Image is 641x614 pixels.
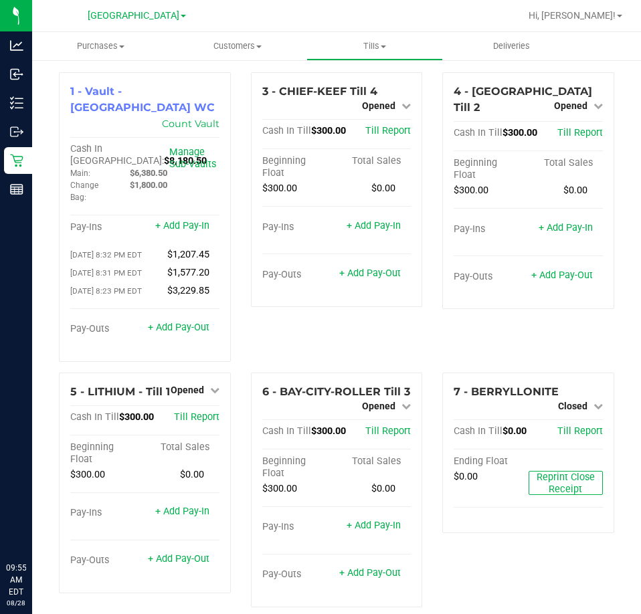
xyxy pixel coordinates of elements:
div: Total Sales [337,155,411,167]
button: Reprint Close Receipt [529,471,603,495]
span: $3,229.85 [167,285,209,296]
inline-svg: Inbound [10,68,23,81]
a: Till Report [174,411,219,423]
span: $300.00 [119,411,154,423]
a: Manage Sub-Vaults [169,146,216,170]
div: Pay-Ins [70,507,145,519]
span: Cash In Till [454,425,502,437]
div: Pay-Outs [454,271,528,283]
div: Pay-Ins [262,521,337,533]
span: $300.00 [502,127,537,138]
inline-svg: Retail [10,154,23,167]
span: $6,380.50 [130,168,167,178]
div: Beginning Float [262,455,337,480]
a: Customers [169,32,306,60]
span: 7 - BERRYLLONITE [454,385,559,398]
span: $300.00 [311,125,346,136]
a: + Add Pay-In [347,220,401,231]
inline-svg: Outbound [10,125,23,138]
div: Pay-Outs [70,323,145,335]
inline-svg: Inventory [10,96,23,110]
span: Cash In Till [454,127,502,138]
span: [GEOGRAPHIC_DATA] [88,10,179,21]
span: $300.00 [262,483,297,494]
span: 6 - BAY-CITY-ROLLER Till 3 [262,385,410,398]
div: Pay-Outs [262,569,337,581]
span: 3 - CHIEF-KEEF Till 4 [262,85,377,98]
span: Opened [362,100,395,111]
span: Cash In Till [262,125,311,136]
span: Opened [362,401,395,411]
span: $0.00 [502,425,527,437]
div: Beginning Float [262,155,337,179]
span: $0.00 [180,469,204,480]
span: Cash In Till [70,411,119,423]
a: + Add Pay-Out [148,553,209,565]
div: Pay-Outs [262,269,337,281]
span: 4 - [GEOGRAPHIC_DATA] Till 2 [454,85,592,114]
span: Closed [558,401,587,411]
a: + Add Pay-Out [339,268,401,279]
span: Cash In Till [262,425,311,437]
span: Cash In [GEOGRAPHIC_DATA]: [70,143,164,167]
span: $0.00 [563,185,587,196]
span: $1,207.45 [167,249,209,260]
span: $0.00 [454,471,478,482]
span: Change Bag: [70,181,98,202]
a: + Add Pay-In [155,506,209,517]
div: Total Sales [529,157,603,169]
a: + Add Pay-In [155,220,209,231]
a: Till Report [365,425,411,437]
div: Total Sales [337,455,411,468]
a: + Add Pay-In [347,520,401,531]
div: Beginning Float [454,157,528,181]
span: $0.00 [371,483,395,494]
inline-svg: Analytics [10,39,23,52]
a: Till Report [365,125,411,136]
span: Deliveries [475,40,548,52]
span: Reprint Close Receipt [537,472,595,495]
a: + Add Pay-In [539,222,593,233]
div: Beginning Float [70,441,145,466]
span: Hi, [PERSON_NAME]! [529,10,616,21]
a: Purchases [32,32,169,60]
span: Tills [307,40,443,52]
a: Till Report [557,127,603,138]
span: [DATE] 8:31 PM EDT [70,268,142,278]
span: 1 - Vault - [GEOGRAPHIC_DATA] WC [70,85,215,114]
div: Pay-Ins [454,223,528,235]
span: $0.00 [371,183,395,194]
span: $300.00 [454,185,488,196]
span: Opened [171,385,204,395]
span: 5 - LITHIUM - Till 1 [70,385,170,398]
div: Pay-Outs [70,554,145,567]
span: Purchases [32,40,169,52]
inline-svg: Reports [10,183,23,196]
span: $8,180.50 [164,155,207,167]
a: + Add Pay-Out [148,322,209,333]
span: [DATE] 8:23 PM EDT [70,286,142,296]
a: + Add Pay-Out [531,270,593,281]
div: Pay-Ins [70,221,145,233]
div: Total Sales [145,441,219,453]
div: Ending Float [454,455,528,468]
span: $1,577.20 [167,267,209,278]
iframe: Resource center [13,507,54,547]
a: Till Report [557,425,603,437]
span: Opened [554,100,587,111]
span: Main: [70,169,90,178]
a: Deliveries [443,32,580,60]
div: Pay-Ins [262,221,337,233]
span: Customers [170,40,306,52]
span: $300.00 [70,469,105,480]
span: $1,800.00 [130,180,167,190]
p: 09:55 AM EDT [6,562,26,598]
a: Count Vault [162,118,219,130]
span: [DATE] 8:32 PM EDT [70,250,142,260]
p: 08/28 [6,598,26,608]
a: Tills [306,32,444,60]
